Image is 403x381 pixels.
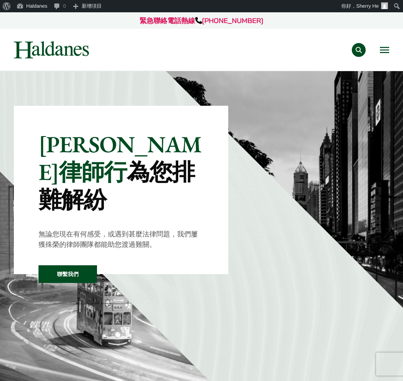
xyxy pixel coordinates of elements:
[356,3,379,9] span: Sherry He
[38,265,97,283] a: 聯繫我們
[352,43,366,57] button: Search
[140,16,263,25] a: 緊急聯絡電話熱線[PHONE_NUMBER]
[38,157,195,215] mark: 為您排難解紛
[14,41,89,58] img: Logo of Haldanes
[38,130,204,213] p: [PERSON_NAME]律師行
[38,229,204,250] p: 無論您現在有何感受，或遇到甚麼法律問題，我們屢獲殊榮的律師團隊都能助您渡過難關。
[380,47,389,53] button: Open menu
